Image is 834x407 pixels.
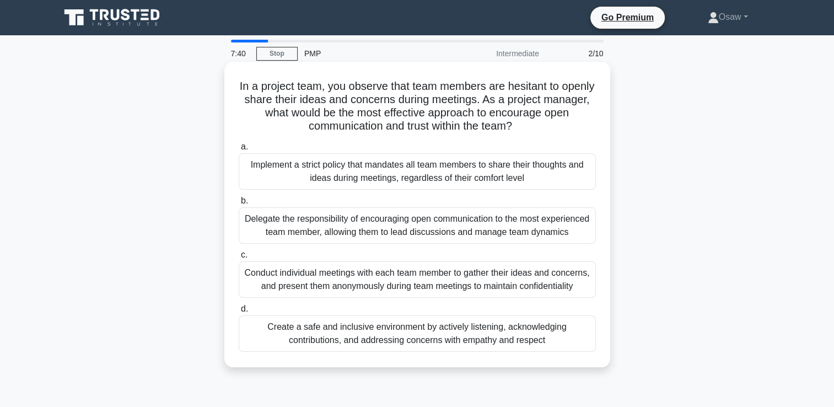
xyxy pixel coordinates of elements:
a: Go Premium [595,10,660,24]
a: Stop [256,47,298,61]
a: Osaw [681,6,774,28]
span: c. [241,250,247,259]
span: a. [241,142,248,151]
div: 2/10 [546,42,610,65]
div: Implement a strict policy that mandates all team members to share their thoughts and ideas during... [239,153,596,190]
span: b. [241,196,248,205]
div: Delegate the responsibility of encouraging open communication to the most experienced team member... [239,207,596,244]
span: d. [241,304,248,313]
div: PMP [298,42,449,65]
div: Create a safe and inclusive environment by actively listening, acknowledging contributions, and a... [239,315,596,352]
h5: In a project team, you observe that team members are hesitant to openly share their ideas and con... [238,79,597,133]
div: 7:40 [224,42,256,65]
div: Intermediate [449,42,546,65]
div: Conduct individual meetings with each team member to gather their ideas and concerns, and present... [239,261,596,298]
